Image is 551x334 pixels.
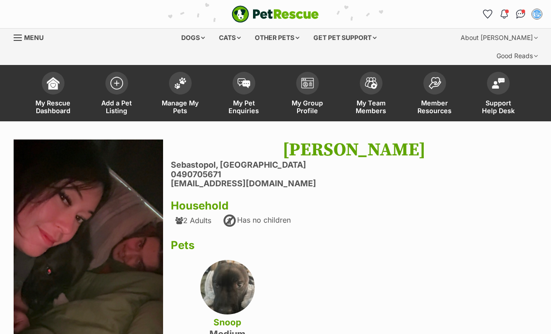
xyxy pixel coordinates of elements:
[248,29,306,47] div: Other pets
[497,7,511,21] button: Notifications
[287,99,328,115] span: My Group Profile
[365,77,377,89] img: team-members-icon-5396bd8760b3fe7c0b43da4ab00e1e3bb1a5d9ba89233759b79545d2d3fc5d0d.svg
[223,99,264,115] span: My Pet Enquiries
[481,7,544,21] ul: Account quick links
[481,7,495,21] a: Favourites
[513,7,528,21] a: Conversations
[428,77,441,89] img: member-resources-icon-8e73f808a243e03378d46382f2149f9095a855e16c252ad45f914b54edf8863c.svg
[516,10,526,19] img: chat-41dd97257d64d25036548639549fe6c8038ab92f7586957e7f3b1b290dea8141.svg
[490,47,544,65] div: Good Reads
[47,77,60,90] img: dashboard-icon-eb2f2d2d3e046f16d808141f083e7271f6b2e854fb5c12c21221c1fb7104beca.svg
[212,67,276,121] a: My Pet Enquiries
[403,67,467,121] a: Member Resources
[149,67,212,121] a: Manage My Pets
[467,67,530,121] a: Support Help Desk
[171,160,537,170] li: Sebastopol, [GEOGRAPHIC_DATA]
[301,78,314,89] img: group-profile-icon-3fa3cf56718a62981997c0bc7e787c4b2cf8bcc04b72c1350f741eb67cf2f40e.svg
[33,99,74,115] span: My Rescue Dashboard
[21,67,85,121] a: My Rescue Dashboard
[110,77,123,90] img: add-pet-listing-icon-0afa8454b4691262ce3f59096e99ab1cd57d4a30225e0717b998d2c9b9846f56.svg
[276,67,339,121] a: My Group Profile
[530,7,544,21] button: My account
[492,78,505,89] img: help-desk-icon-fdf02630f3aa405de69fd3d07c3f3aa587a6932b1a1747fa1d2bba05be0121f9.svg
[175,29,211,47] div: Dogs
[171,239,537,252] h3: Pets
[454,29,544,47] div: About [PERSON_NAME]
[171,179,537,189] li: [EMAIL_ADDRESS][DOMAIN_NAME]
[232,5,319,23] img: logo-e224e6f780fb5917bec1dbf3a21bbac754714ae5b6737aabdf751b685950b380.svg
[223,214,291,228] div: Has no children
[200,260,255,314] img: hinurhrcgts2vy3h2xgc.jpg
[232,5,319,23] a: PetRescue
[532,10,541,19] img: susan bullen profile pic
[171,199,537,212] h3: Household
[501,10,508,19] img: notifications-46538b983faf8c2785f20acdc204bb7945ddae34d4c08c2a6579f10ce5e182be.svg
[339,67,403,121] a: My Team Members
[85,67,149,121] a: Add a Pet Listing
[175,216,211,224] div: 2 Adults
[178,316,278,328] h4: Snoop
[160,99,201,115] span: Manage My Pets
[307,29,383,47] div: Get pet support
[351,99,392,115] span: My Team Members
[96,99,137,115] span: Add a Pet Listing
[171,170,537,179] li: 0490705671
[213,29,247,47] div: Cats
[238,78,250,88] img: pet-enquiries-icon-7e3ad2cf08bfb03b45e93fb7055b45f3efa6380592205ae92323e6603595dc1f.svg
[24,34,44,41] span: Menu
[174,77,187,89] img: manage-my-pets-icon-02211641906a0b7f246fdf0571729dbe1e7629f14944591b6c1af311fb30b64b.svg
[171,140,537,160] h1: [PERSON_NAME]
[414,99,455,115] span: Member Resources
[478,99,519,115] span: Support Help Desk
[14,29,50,45] a: Menu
